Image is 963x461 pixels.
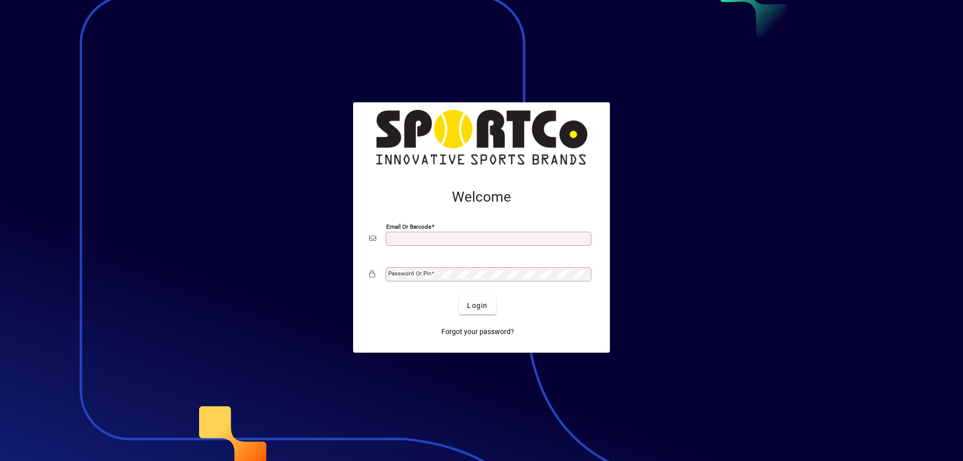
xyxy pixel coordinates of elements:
[437,323,518,341] a: Forgot your password?
[467,300,488,311] span: Login
[386,223,431,230] mat-label: Email or Barcode
[441,327,514,337] span: Forgot your password?
[388,270,431,277] mat-label: Password or Pin
[369,189,594,206] h2: Welcome
[459,296,496,315] button: Login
